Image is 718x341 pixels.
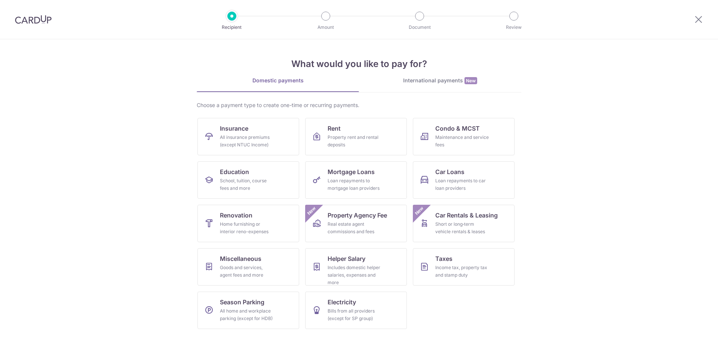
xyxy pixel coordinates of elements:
[305,248,407,286] a: Helper SalaryIncludes domestic helper salaries, expenses and more
[670,319,711,337] iframe: Opens a widget where you can find more information
[220,134,274,149] div: All insurance premiums (except NTUC Income)
[328,167,375,176] span: Mortgage Loans
[220,264,274,279] div: Goods and services, agent fees and more
[197,101,521,109] div: Choose a payment type to create one-time or recurring payments.
[435,254,452,263] span: Taxes
[305,205,407,242] a: Property Agency FeeReal estate agent commissions and feesNew
[197,292,299,329] a: Season ParkingAll home and workplace parking (except for HDB)
[305,118,407,155] a: RentProperty rent and rental deposits
[413,205,426,217] span: New
[197,248,299,286] a: MiscellaneousGoods and services, agent fees and more
[413,248,515,286] a: TaxesIncome tax, property tax and stamp duty
[298,24,353,31] p: Amount
[197,57,521,71] h4: What would you like to pay for?
[328,134,381,149] div: Property rent and rental deposits
[220,298,264,307] span: Season Parking
[220,307,274,322] div: All home and workplace parking (except for HDB)
[197,205,299,242] a: RenovationHome furnishing or interior reno-expenses
[435,211,498,220] span: Car Rentals & Leasing
[413,205,515,242] a: Car Rentals & LeasingShort or long‑term vehicle rentals & leasesNew
[328,177,381,192] div: Loan repayments to mortgage loan providers
[328,220,381,235] div: Real estate agent commissions and fees
[328,307,381,322] div: Bills from all providers (except for SP group)
[328,254,365,263] span: Helper Salary
[435,220,489,235] div: Short or long‑term vehicle rentals & leases
[197,161,299,199] a: EducationSchool, tuition, course fees and more
[328,124,341,133] span: Rent
[435,167,464,176] span: Car Loans
[305,161,407,199] a: Mortgage LoansLoan repayments to mortgage loan providers
[220,220,274,235] div: Home furnishing or interior reno-expenses
[413,161,515,199] a: Car LoansLoan repayments to car loan providers
[197,77,359,84] div: Domestic payments
[359,77,521,85] div: International payments
[305,292,407,329] a: ElectricityBills from all providers (except for SP group)
[197,118,299,155] a: InsuranceAll insurance premiums (except NTUC Income)
[220,167,249,176] span: Education
[413,118,515,155] a: Condo & MCSTMaintenance and service fees
[306,205,318,217] span: New
[435,264,489,279] div: Income tax, property tax and stamp duty
[220,254,261,263] span: Miscellaneous
[328,264,381,286] div: Includes domestic helper salaries, expenses and more
[392,24,447,31] p: Document
[435,177,489,192] div: Loan repayments to car loan providers
[15,15,52,24] img: CardUp
[220,177,274,192] div: School, tuition, course fees and more
[435,124,480,133] span: Condo & MCST
[220,124,248,133] span: Insurance
[328,298,356,307] span: Electricity
[435,134,489,149] div: Maintenance and service fees
[220,211,252,220] span: Renovation
[464,77,477,84] span: New
[204,24,260,31] p: Recipient
[486,24,541,31] p: Review
[328,211,387,220] span: Property Agency Fee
